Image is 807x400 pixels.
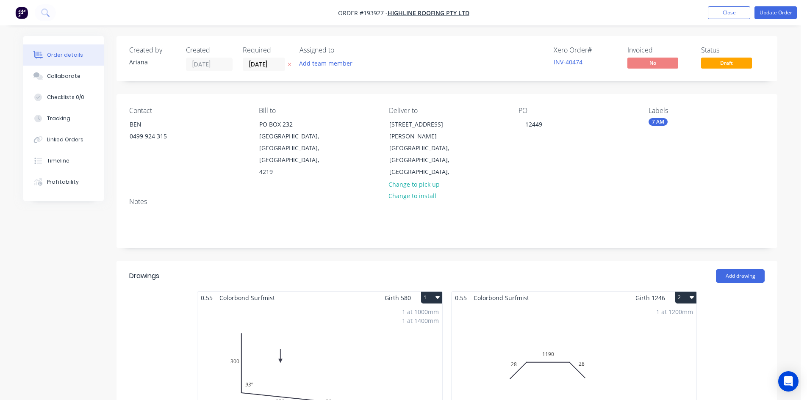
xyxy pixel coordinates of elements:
span: Draft [701,58,752,68]
button: Add team member [295,58,357,69]
span: Girth 1246 [635,292,665,304]
div: Created by [129,46,176,54]
div: Invoiced [627,46,691,54]
button: Profitability [23,171,104,193]
div: PO [519,107,635,115]
div: [GEOGRAPHIC_DATA], [GEOGRAPHIC_DATA], [GEOGRAPHIC_DATA], 4219 [259,130,330,178]
div: BEN0499 924 315 [122,118,207,145]
button: Close [708,6,750,19]
button: Linked Orders [23,129,104,150]
div: 0499 924 315 [130,130,200,142]
div: Timeline [47,157,69,165]
div: Labels [649,107,765,115]
div: PO BOX 232 [259,119,330,130]
div: Contact [129,107,245,115]
div: Open Intercom Messenger [778,371,799,392]
div: Bill to [259,107,375,115]
span: 0.55 [452,292,470,304]
button: Timeline [23,150,104,171]
div: Ariana [129,58,176,66]
div: Status [701,46,765,54]
div: Xero Order # [554,46,617,54]
span: Girth 580 [385,292,411,304]
div: Checklists 0/0 [47,94,84,101]
button: Order details [23,44,104,66]
div: Assigned to [300,46,384,54]
div: Notes [129,198,765,206]
div: 1 at 1200mm [656,307,693,316]
div: Deliver to [389,107,505,115]
div: Collaborate [47,72,80,80]
button: Add drawing [716,269,765,283]
span: No [627,58,678,68]
button: Checklists 0/0 [23,87,104,108]
div: Profitability [47,178,79,186]
div: 1 at 1000mm [402,307,439,316]
button: 1 [421,292,442,303]
div: Created [186,46,233,54]
span: Colorbond Surfmist [216,292,278,304]
a: Highline Roofing Pty Ltd [388,9,469,17]
span: 0.55 [197,292,216,304]
button: Change to install [384,190,441,201]
div: Order details [47,51,83,59]
img: Factory [15,6,28,19]
span: Colorbond Surfmist [470,292,532,304]
div: Drawings [129,271,159,281]
button: Update Order [754,6,797,19]
div: Tracking [47,115,70,122]
button: 2 [675,292,696,303]
div: [GEOGRAPHIC_DATA], [GEOGRAPHIC_DATA], [GEOGRAPHIC_DATA], [389,142,460,178]
div: BEN [130,119,200,130]
button: Change to pick up [384,178,444,190]
div: 7 AM [649,118,668,126]
div: Required [243,46,289,54]
div: PO BOX 232[GEOGRAPHIC_DATA], [GEOGRAPHIC_DATA], [GEOGRAPHIC_DATA], 4219 [252,118,337,178]
button: Collaborate [23,66,104,87]
div: Linked Orders [47,136,83,143]
span: Order #193927 - [338,9,388,17]
a: INV-40474 [554,58,582,66]
div: [STREET_ADDRESS][PERSON_NAME][GEOGRAPHIC_DATA], [GEOGRAPHIC_DATA], [GEOGRAPHIC_DATA], [382,118,467,178]
div: 1 at 1400mm [402,316,439,325]
div: 12449 [519,118,549,130]
button: Tracking [23,108,104,129]
button: Add team member [300,58,357,69]
div: [STREET_ADDRESS][PERSON_NAME] [389,119,460,142]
